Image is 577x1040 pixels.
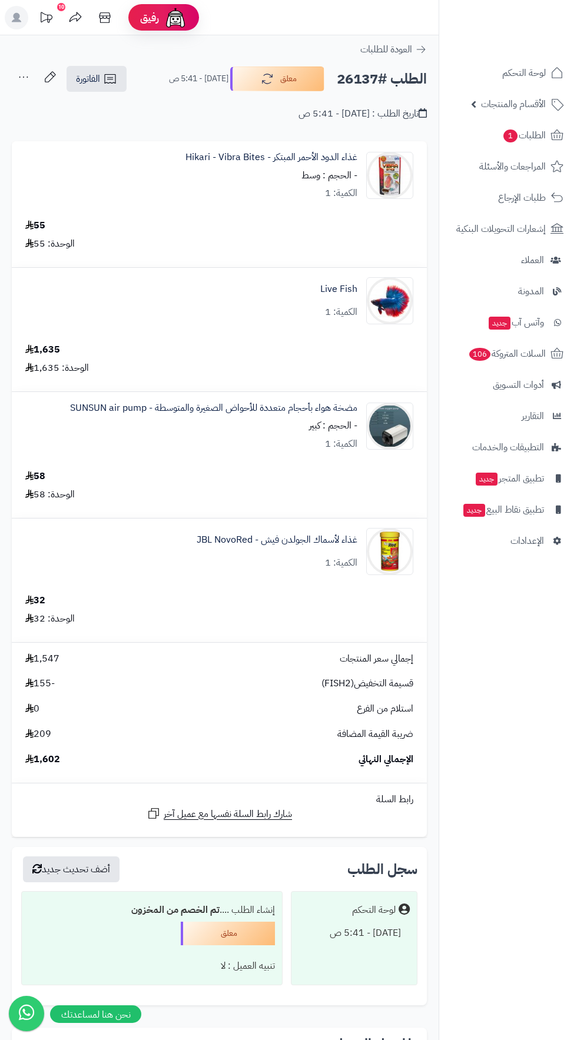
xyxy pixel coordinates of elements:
a: طلبات الإرجاع [446,184,570,212]
div: الوحدة: 58 [25,488,75,501]
span: إشعارات التحويلات البنكية [456,221,546,237]
div: الكمية: 1 [325,556,357,570]
span: السلات المتروكة [468,345,546,362]
img: 1668693416-2844004-Center-1-90x90.jpg [367,277,413,324]
a: غذاء الدود الأحمر المبتكر - Hikari - Vibra Bites [185,151,357,164]
span: الطلبات [502,127,546,144]
a: المدونة [446,277,570,305]
div: الوحدة: 55 [25,237,75,251]
span: التقارير [522,408,544,424]
span: التطبيقات والخدمات [472,439,544,456]
a: الطلبات1 [446,121,570,149]
span: جديد [489,317,510,330]
span: العودة للطلبات [360,42,412,57]
div: إنشاء الطلب .... [29,899,275,922]
div: 32 [25,594,45,607]
img: 1717787513-6KK17-9B78KKLaOL-90x90.jpg [367,403,413,450]
span: المدونة [518,283,544,300]
div: الكمية: 1 [325,305,357,319]
span: 0 [25,702,39,716]
a: لوحة التحكم [446,59,570,87]
a: غذاء لأسماك الجولدن فيش - JBL NovoRed [197,533,357,547]
span: شارك رابط السلة نفسها مع عميل آخر [164,808,292,821]
span: أدوات التسويق [493,377,544,393]
span: جديد [463,504,485,517]
div: رابط السلة [16,793,422,806]
img: ai-face.png [164,6,187,29]
b: تم الخصم من المخزون [131,903,220,917]
a: Live Fish [320,283,357,296]
a: تطبيق نقاط البيعجديد [446,496,570,524]
h3: سجل الطلب [347,862,417,876]
span: إجمالي سعر المنتجات [340,652,413,666]
div: 1,635 [25,343,60,357]
a: العودة للطلبات [360,42,427,57]
span: -155 [25,677,55,690]
span: استلام من الفرع [357,702,413,716]
span: الأقسام والمنتجات [481,96,546,112]
span: ضريبة القيمة المضافة [337,727,413,741]
span: رفيق [140,11,159,25]
div: تاريخ الطلب : [DATE] - 5:41 ص [299,107,427,121]
small: [DATE] - 5:41 ص [169,73,228,85]
div: الوحدة: 32 [25,612,75,626]
span: تطبيق المتجر [475,470,544,487]
span: قسيمة التخفيض(FISH2) [321,677,413,690]
div: الوحدة: 1,635 [25,361,89,375]
span: العملاء [521,252,544,268]
a: العملاء [446,246,570,274]
span: طلبات الإرجاع [498,190,546,206]
span: الإعدادات [510,533,544,549]
span: 1,602 [25,753,60,766]
span: لوحة التحكم [502,65,546,81]
a: إشعارات التحويلات البنكية [446,215,570,243]
span: المراجعات والأسئلة [479,158,546,175]
img: 1747723405-91RIwz77664RGHJ57iXL-90x90.jpg [367,528,413,575]
a: السلات المتروكة106 [446,340,570,368]
div: 55 [25,219,45,232]
a: تحديثات المنصة [31,6,61,32]
span: تطبيق نقاط البيع [462,501,544,518]
a: تطبيق المتجرجديد [446,464,570,493]
a: شارك رابط السلة نفسها مع عميل آخر [147,806,292,821]
button: أضف تحديث جديد [23,856,120,882]
img: 311008zzxcv8-center-1-90x90.jpg [367,152,413,199]
button: معلق [230,67,324,91]
small: - الحجم : كبير [309,418,357,433]
span: وآتس آب [488,314,544,331]
span: 1,547 [25,652,59,666]
a: التطبيقات والخدمات [446,433,570,461]
a: وآتس آبجديد [446,308,570,337]
div: معلق [181,922,275,945]
div: 10 [57,3,65,11]
div: الكمية: 1 [325,437,357,451]
a: المراجعات والأسئلة [446,152,570,181]
div: لوحة التحكم [352,903,396,917]
span: 106 [469,348,490,361]
h2: الطلب #26137 [337,67,427,91]
span: الفاتورة [76,72,100,86]
img: logo-2.png [497,30,566,55]
div: تنبيه العميل : لا [29,955,275,978]
a: التقارير [446,402,570,430]
div: الكمية: 1 [325,187,357,200]
span: جديد [476,473,498,486]
a: الفاتورة [67,66,127,92]
a: أدوات التسويق [446,371,570,399]
div: 58 [25,470,45,483]
a: مضخة هواء بأحجام متعددة للأحواض الصغيرة والمتوسطة - SUNSUN air pump [70,401,357,415]
a: الإعدادات [446,527,570,555]
span: الإجمالي النهائي [359,753,413,766]
small: - الحجم : وسط [301,168,357,182]
div: [DATE] - 5:41 ص [299,922,410,945]
span: 209 [25,727,51,741]
span: 1 [503,129,518,142]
